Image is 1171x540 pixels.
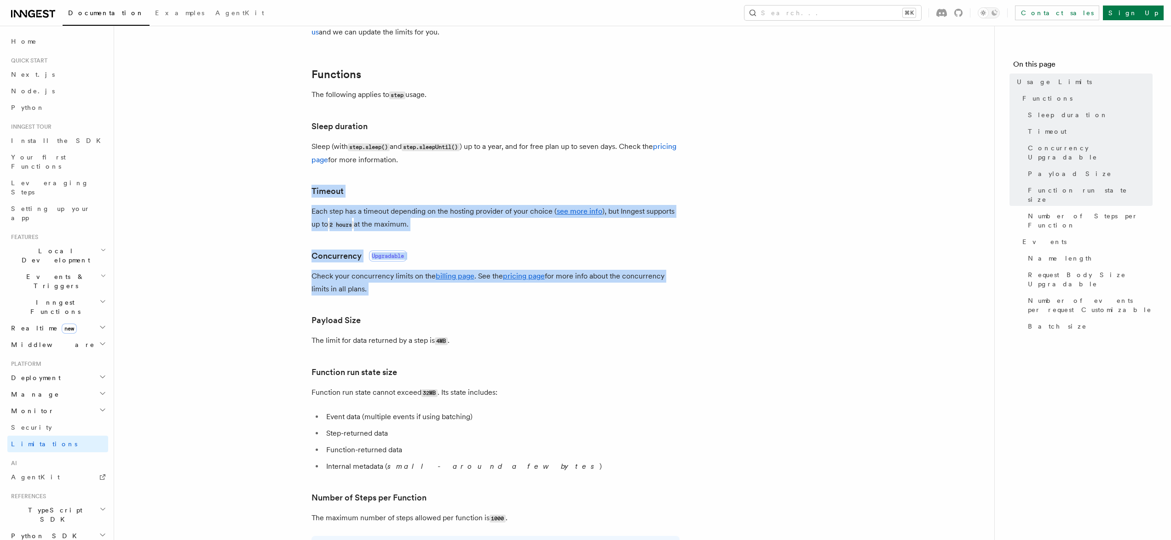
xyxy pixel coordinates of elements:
[311,185,344,198] a: Timeout
[7,246,100,265] span: Local Development
[1028,127,1067,136] span: Timeout
[744,6,921,20] button: Search...⌘K
[389,91,405,99] code: step
[1028,211,1153,230] span: Number of Steps per Function
[11,179,89,196] span: Leveraging Steps
[1103,6,1164,20] a: Sign Up
[7,298,99,316] span: Inngest Functions
[323,410,680,423] li: Event data (multiple events if using batching)
[11,87,55,95] span: Node.js
[1024,107,1153,123] a: Sleep duration
[1028,254,1092,263] span: Name length
[1022,237,1067,246] span: Events
[323,443,680,456] li: Function-returned data
[311,120,368,133] a: Sleep duration
[7,132,108,149] a: Install the SDK
[1013,74,1153,90] a: Usage Limits
[7,469,108,485] a: AgentKit
[1017,77,1092,86] span: Usage Limits
[7,324,77,333] span: Realtime
[1024,208,1153,233] a: Number of Steps per Function
[311,205,680,231] p: Each step has a timeout depending on the hosting provider of your choice ( ), but Inngest support...
[435,337,448,345] code: 4MB
[311,491,427,504] a: Number of Steps per Function
[311,270,680,296] p: Check your concurrency limits on the . See the for more info about the concurrency limits in all ...
[210,3,270,25] a: AgentKit
[311,88,680,102] p: The following applies to usage.
[11,205,90,222] span: Setting up your app
[215,9,264,17] span: AgentKit
[150,3,210,25] a: Examples
[1024,140,1153,165] a: Concurrency Upgradable
[1024,182,1153,208] a: Function run state size
[7,340,95,349] span: Middleware
[557,207,602,216] a: see more info
[503,272,545,280] a: pricing page
[11,37,37,46] span: Home
[1024,267,1153,292] a: Request Body Size Upgradable
[369,250,407,261] span: Upgradable
[7,386,108,403] button: Manage
[7,320,108,336] button: Realtimenew
[1028,110,1108,119] span: Sleep duration
[311,512,680,525] p: The maximum number of steps allowed per function is .
[402,143,460,151] code: step.sleepUntil()
[7,506,99,524] span: TypeScript SDK
[903,8,916,17] kbd: ⌘K
[7,436,108,452] a: Limitations
[7,175,108,200] a: Leveraging Steps
[7,200,108,226] a: Setting up your app
[7,268,108,294] button: Events & Triggers
[7,83,108,99] a: Node.js
[7,99,108,116] a: Python
[7,403,108,419] button: Monitor
[1015,6,1099,20] a: Contact sales
[7,406,54,415] span: Monitor
[1019,90,1153,107] a: Functions
[1024,292,1153,318] a: Number of events per request Customizable
[7,243,108,268] button: Local Development
[490,515,506,523] code: 1000
[11,424,52,431] span: Security
[348,143,390,151] code: step.sleep()
[311,250,407,262] a: ConcurrencyUpgradable
[311,68,361,81] a: Functions
[1028,322,1087,331] span: Batch size
[311,334,680,347] p: The limit for data returned by a step is .
[62,324,77,334] span: new
[11,137,106,144] span: Install the SDK
[436,272,474,280] a: billing page
[1022,94,1073,103] span: Functions
[1028,143,1153,162] span: Concurrency Upgradable
[68,9,144,17] span: Documentation
[978,7,1000,18] button: Toggle dark mode
[63,3,150,26] a: Documentation
[7,493,46,500] span: References
[7,149,108,175] a: Your first Functions
[155,9,204,17] span: Examples
[323,460,680,473] li: Internal metadata ( )
[11,440,77,448] span: Limitations
[7,336,108,353] button: Middleware
[7,272,100,290] span: Events & Triggers
[11,104,45,111] span: Python
[7,373,61,382] span: Deployment
[11,473,60,481] span: AgentKit
[311,140,680,166] p: Sleep (with and ) up to a year, and for free plan up to seven days. Check the for more information.
[323,427,680,440] li: Step-returned data
[1024,250,1153,267] a: Name length
[387,462,600,471] em: small - around a few bytes
[7,294,108,320] button: Inngest Functions
[11,71,55,78] span: Next.js
[311,386,680,399] p: Function run state cannot exceed . Its state includes:
[1013,59,1153,74] h4: On this page
[1028,270,1153,289] span: Request Body Size Upgradable
[7,57,47,64] span: Quick start
[7,33,108,50] a: Home
[7,233,38,241] span: Features
[1024,318,1153,335] a: Batch size
[328,221,354,229] code: 2 hours
[1028,296,1153,314] span: Number of events per request Customizable
[311,314,361,327] a: Payload Size
[7,502,108,528] button: TypeScript SDK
